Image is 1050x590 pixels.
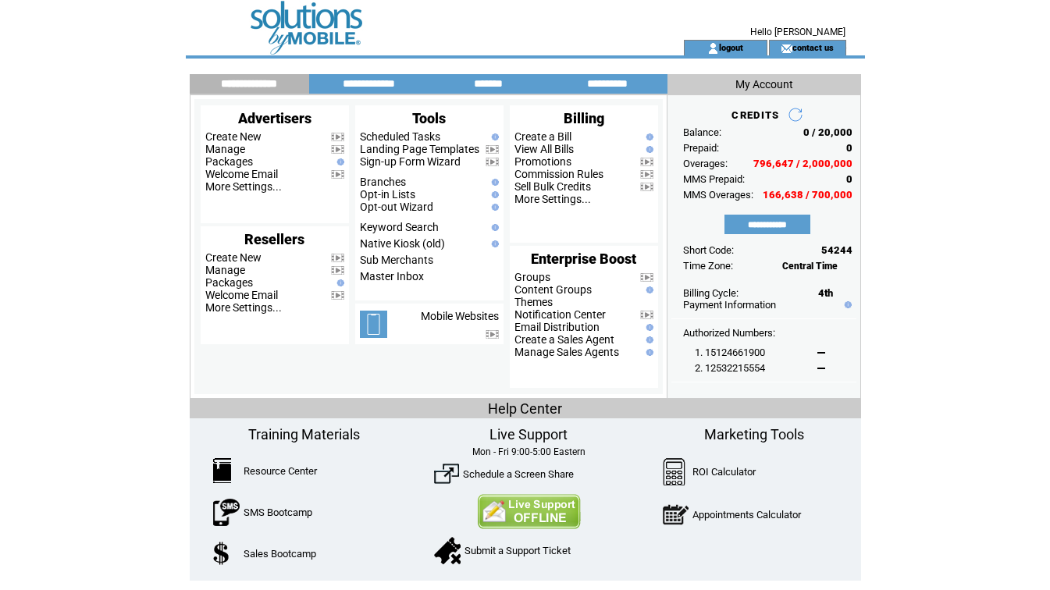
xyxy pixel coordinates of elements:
[464,545,571,556] a: Submit a Support Ticket
[360,311,387,338] img: mobile-websites.png
[360,270,424,283] a: Master Inbox
[763,189,852,201] span: 166,638 / 700,000
[640,170,653,179] img: video.png
[360,188,415,201] a: Opt-in Lists
[803,126,852,138] span: 0 / 20,000
[707,42,719,55] img: account_icon.gif
[205,155,253,168] a: Packages
[514,271,550,283] a: Groups
[642,349,653,356] img: help.gif
[642,286,653,293] img: help.gif
[488,204,499,211] img: help.gif
[489,426,568,442] span: Live Support
[750,27,845,37] span: Hello [PERSON_NAME]
[683,287,739,299] span: Billing Cycle:
[781,42,792,55] img: contact_us_icon.gif
[683,327,775,339] span: Authorized Numbers:
[360,254,433,266] a: Sub Merchants
[514,130,571,143] a: Create a Bill
[564,110,604,126] span: Billing
[333,158,344,165] img: help.gif
[514,180,591,193] a: Sell Bulk Credits
[205,289,278,301] a: Welcome Email
[683,260,733,272] span: Time Zone:
[244,231,304,247] span: Resellers
[238,110,311,126] span: Advertisers
[753,158,852,169] span: 796,647 / 2,000,000
[663,501,689,528] img: AppointmentCalc.png
[514,143,574,155] a: View All Bills
[360,143,479,155] a: Landing Page Templates
[818,287,833,299] span: 4th
[488,224,499,231] img: help.gif
[205,130,262,143] a: Create New
[514,168,603,180] a: Commission Rules
[205,276,253,289] a: Packages
[360,237,445,250] a: Native Kiosk (old)
[514,155,571,168] a: Promotions
[331,291,344,300] img: video.png
[683,299,776,311] a: Payment Information
[244,506,312,518] a: SMS Bootcamp
[514,308,606,321] a: Notification Center
[683,126,721,138] span: Balance:
[360,176,406,188] a: Branches
[488,179,499,186] img: help.gif
[514,193,591,205] a: More Settings...
[477,494,581,529] img: Contact Us
[360,130,440,143] a: Scheduled Tasks
[331,133,344,141] img: video.png
[514,346,619,358] a: Manage Sales Agents
[642,324,653,331] img: help.gif
[248,426,360,442] span: Training Materials
[205,251,262,264] a: Create New
[486,145,499,154] img: video.png
[642,146,653,153] img: help.gif
[213,542,231,565] img: SalesBootcamp.png
[719,42,743,52] a: logout
[846,142,852,154] span: 0
[331,170,344,179] img: video.png
[695,362,765,374] span: 2. 12532215554
[244,465,317,477] a: Resource Center
[205,168,278,180] a: Welcome Email
[841,301,852,308] img: help.gif
[731,109,779,121] span: CREDITS
[331,254,344,262] img: video.png
[472,446,586,457] span: Mon - Fri 9:00-5:00 Eastern
[205,180,282,193] a: More Settings...
[514,283,592,296] a: Content Groups
[640,273,653,282] img: video.png
[821,244,852,256] span: 54244
[488,133,499,140] img: help.gif
[205,301,282,314] a: More Settings...
[434,537,461,564] img: SupportTicket.png
[704,426,804,442] span: Marketing Tools
[488,400,562,417] span: Help Center
[640,158,653,166] img: video.png
[486,158,499,166] img: video.png
[488,240,499,247] img: help.gif
[360,201,433,213] a: Opt-out Wizard
[642,336,653,343] img: help.gif
[360,221,439,233] a: Keyword Search
[333,279,344,286] img: help.gif
[331,145,344,154] img: video.png
[663,458,686,485] img: Calculator.png
[488,191,499,198] img: help.gif
[514,296,553,308] a: Themes
[692,466,756,478] a: ROI Calculator
[531,251,636,267] span: Enterprise Boost
[514,333,614,346] a: Create a Sales Agent
[244,548,316,560] a: Sales Bootcamp
[735,78,793,91] span: My Account
[205,143,245,155] a: Manage
[412,110,446,126] span: Tools
[782,261,838,272] span: Central Time
[421,310,499,322] a: Mobile Websites
[642,133,653,140] img: help.gif
[792,42,834,52] a: contact us
[695,347,765,358] span: 1. 15124661900
[683,189,753,201] span: MMS Overages:
[360,155,461,168] a: Sign-up Form Wizard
